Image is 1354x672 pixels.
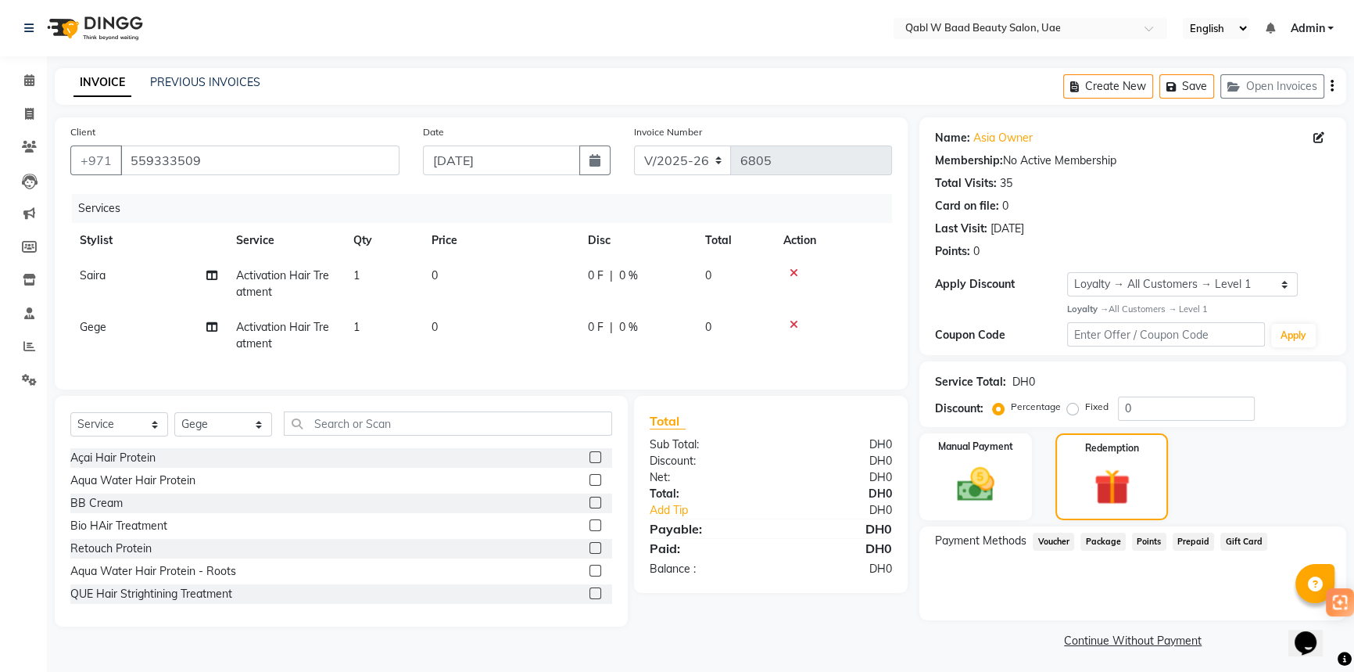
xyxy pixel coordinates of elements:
div: Bio HAir Treatment [70,518,167,534]
div: Payable: [638,519,771,538]
label: Client [70,125,95,139]
div: Sub Total: [638,437,771,453]
span: 1 [353,268,360,282]
span: Payment Methods [935,533,1026,549]
div: No Active Membership [935,153,1331,169]
div: Service Total: [935,374,1006,390]
div: Total Visits: [935,175,997,192]
div: Aqua Water Hair Protein - Roots [70,563,236,580]
div: Discount: [638,453,771,469]
span: Prepaid [1173,533,1215,551]
span: Activation Hair Treatment [236,268,329,299]
div: Membership: [935,153,1003,169]
img: _gift.svg [1083,465,1141,509]
div: Apply Discount [935,276,1067,293]
span: Package [1080,533,1126,551]
th: Price [422,223,578,258]
button: Create New [1063,74,1153,99]
th: Action [774,223,892,258]
div: DH0 [771,469,904,486]
iframe: chat widget [1288,609,1338,656]
span: Points [1132,533,1166,551]
span: Total [650,413,686,429]
a: INVOICE [73,69,131,97]
a: Continue Without Payment [922,633,1343,649]
span: | [610,268,613,284]
a: Asia Owner [973,130,1033,146]
button: +971 [70,146,122,175]
div: Last Visit: [935,221,987,237]
div: Discount: [935,401,983,417]
div: QUE Hair Strightining Treatment [70,586,232,602]
strong: Loyalty → [1067,304,1109,314]
div: [DATE] [990,221,1024,237]
input: Search or Scan [284,411,612,436]
a: Add Tip [638,502,793,519]
label: Manual Payment [938,440,1013,454]
button: Open Invoices [1220,74,1324,99]
label: Percentage [1011,400,1061,414]
img: logo [40,6,147,50]
span: Voucher [1033,533,1074,551]
input: Enter Offer / Coupon Code [1067,322,1265,347]
div: Retouch Protein [70,541,152,557]
div: DH0 [771,486,904,502]
span: Gift Card [1220,533,1267,551]
label: Date [423,125,444,139]
th: Disc [578,223,696,258]
div: DH0 [771,453,904,469]
div: Services [72,194,904,223]
span: | [610,319,613,336]
div: Points: [935,243,970,260]
div: Balance : [638,561,771,577]
span: 0 % [619,319,638,336]
div: DH0 [793,502,904,519]
span: Admin [1290,20,1324,37]
div: Name: [935,130,970,146]
th: Total [696,223,774,258]
div: 0 [973,243,980,260]
div: 0 [1002,198,1008,214]
div: Net: [638,469,771,486]
th: Stylist [70,223,227,258]
div: Total: [638,486,771,502]
span: 0 [432,268,438,282]
th: Qty [344,223,422,258]
div: BB Cream [70,495,123,512]
span: 0 [705,320,711,334]
button: Apply [1271,324,1316,347]
div: DH0 [771,539,904,558]
span: 0 % [619,268,638,284]
div: DH0 [771,519,904,538]
div: Açai Hair Protein [70,450,156,466]
label: Fixed [1085,400,1109,414]
span: 0 [705,268,711,282]
th: Service [227,223,344,258]
div: 35 [1000,175,1012,192]
div: DH0 [771,561,904,577]
input: Search by Name/Mobile/Email/Code [120,146,399,175]
div: Paid: [638,539,771,558]
div: Aqua Water Hair Protein [70,473,195,489]
button: Save [1159,74,1214,99]
div: Coupon Code [935,327,1067,343]
label: Redemption [1085,441,1139,455]
span: Activation Hair Treatment [236,320,329,350]
span: 0 F [588,268,604,284]
div: Card on file: [935,198,999,214]
span: Gege [80,320,106,334]
span: 0 [432,320,438,334]
a: PREVIOUS INVOICES [150,75,260,89]
div: All Customers → Level 1 [1067,303,1331,316]
span: 0 F [588,319,604,336]
img: _cash.svg [945,463,1006,506]
div: DH0 [1012,374,1035,390]
span: Saira [80,268,106,282]
div: DH0 [771,437,904,453]
span: 1 [353,320,360,334]
label: Invoice Number [634,125,702,139]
